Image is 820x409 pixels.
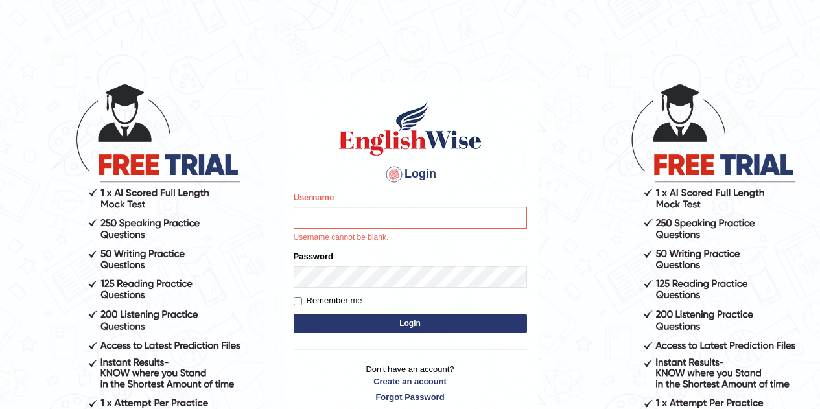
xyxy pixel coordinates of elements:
label: Password [294,250,333,263]
input: Remember me [294,297,302,305]
a: Create an account [294,375,527,388]
label: Remember me [294,294,362,307]
label: Username [294,191,334,204]
button: Login [294,314,527,333]
a: Forgot Password [294,391,527,403]
p: Don't have an account? [294,363,527,403]
img: Logo of English Wise sign in for intelligent practice with AI [336,99,484,158]
p: Username cannot be blank. [294,232,527,244]
h4: Login [294,164,527,185]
